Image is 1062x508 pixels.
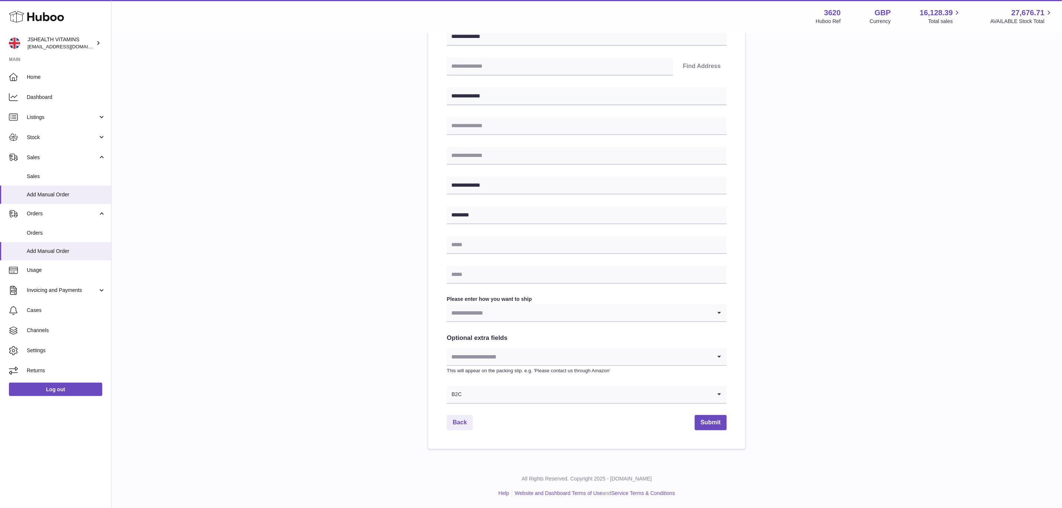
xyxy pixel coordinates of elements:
[447,386,727,404] div: Search for option
[447,296,727,303] label: Please enter how you want to ship
[447,348,712,365] input: Search for option
[447,304,712,321] input: Search for option
[27,347,106,354] span: Settings
[695,415,727,430] button: Submit
[27,327,106,334] span: Channels
[27,74,106,81] span: Home
[28,44,109,49] span: [EMAIL_ADDRESS][DOMAIN_NAME]
[462,386,712,403] input: Search for option
[928,18,961,25] span: Total sales
[27,134,98,141] span: Stock
[447,415,473,430] a: Back
[27,191,106,198] span: Add Manual Order
[611,490,675,496] a: Service Terms & Conditions
[920,8,953,18] span: 16,128.39
[27,307,106,314] span: Cases
[1011,8,1045,18] span: 27,676.71
[27,367,106,374] span: Returns
[447,304,727,322] div: Search for option
[447,348,727,366] div: Search for option
[447,367,727,374] p: This will appear on the packing slip. e.g. 'Please contact us through Amazon'
[9,38,20,49] img: internalAdmin-3620@internal.huboo.com
[920,8,961,25] a: 16,128.39 Total sales
[824,8,841,18] strong: 3620
[27,114,98,121] span: Listings
[27,210,98,217] span: Orders
[27,287,98,294] span: Invoicing and Payments
[990,8,1053,25] a: 27,676.71 AVAILABLE Stock Total
[870,18,891,25] div: Currency
[27,173,106,180] span: Sales
[27,229,106,237] span: Orders
[875,8,891,18] strong: GBP
[27,248,106,255] span: Add Manual Order
[27,154,98,161] span: Sales
[117,475,1056,482] p: All Rights Reserved. Copyright 2025 - [DOMAIN_NAME]
[512,490,675,497] li: and
[9,383,102,396] a: Log out
[990,18,1053,25] span: AVAILABLE Stock Total
[447,386,462,403] span: B2C
[27,94,106,101] span: Dashboard
[515,490,603,496] a: Website and Dashboard Terms of Use
[816,18,841,25] div: Huboo Ref
[447,334,727,343] h2: Optional extra fields
[28,36,94,50] div: JSHEALTH VITAMINS
[27,267,106,274] span: Usage
[498,490,509,496] a: Help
